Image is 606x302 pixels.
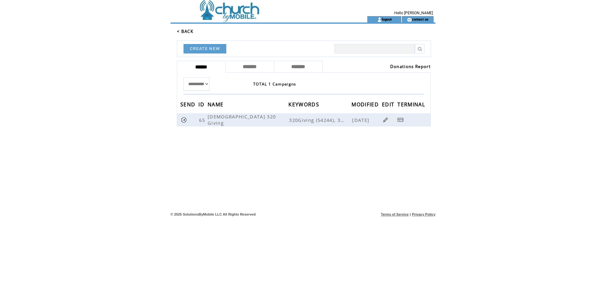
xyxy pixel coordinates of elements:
[289,117,351,123] span: 320Giving (54244), 320MG (54244), 320MG (71441-US), GIVE320 (71441-US), Pastor (71441-US), Pastor...
[351,102,380,106] a: MODIFIED
[288,99,321,111] span: KEYWORDS
[351,99,380,111] span: MODIFIED
[208,102,225,106] a: NAME
[382,17,392,21] a: logout
[390,64,431,69] a: Donations Report
[288,102,321,106] a: KEYWORDS
[253,81,296,87] span: TOTAL 1 Campaigns
[208,113,276,126] span: [DEMOGRAPHIC_DATA] 320 Giving
[407,17,412,22] img: contact_us_icon.gif
[412,212,435,216] a: Privacy Policy
[352,117,371,123] span: [DATE]
[177,28,193,34] a: < BACK
[394,11,433,15] span: Hello [PERSON_NAME]
[171,212,256,216] span: © 2025 SolutionsByMobile LLC All Rights Reserved
[410,212,411,216] span: |
[397,99,427,111] span: TERMINAL
[208,99,225,111] span: NAME
[381,212,409,216] a: Terms of Service
[198,102,206,106] a: ID
[412,17,429,21] a: contact us
[382,99,396,111] span: EDIT
[184,44,226,53] a: CREATE NEW
[198,99,206,111] span: ID
[199,117,207,123] span: 65
[180,99,197,111] span: SEND
[377,17,382,22] img: account_icon.gif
